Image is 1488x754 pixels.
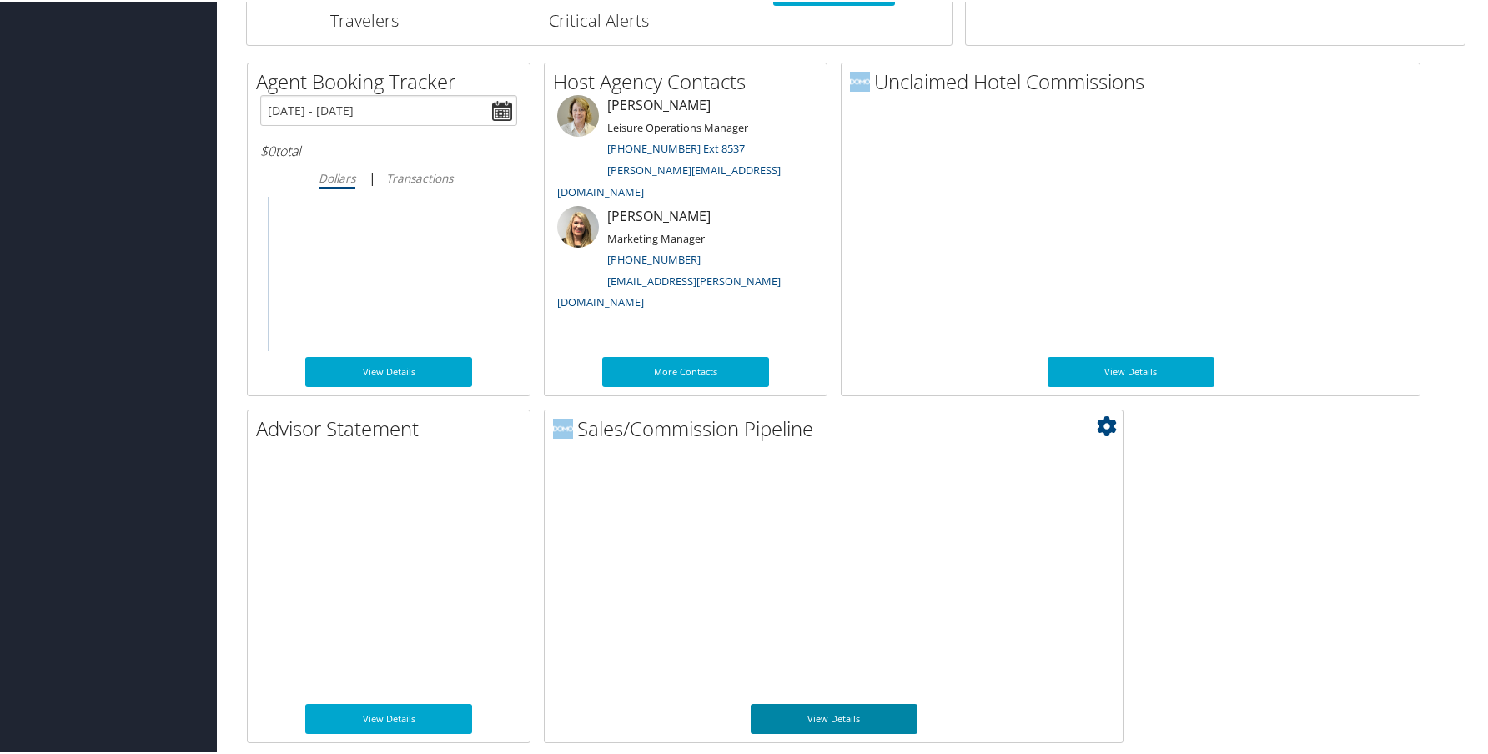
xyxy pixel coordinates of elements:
[260,140,517,158] h6: total
[260,140,275,158] span: $0
[607,229,705,244] small: Marketing Manager
[607,118,748,133] small: Leisure Operations Manager
[557,93,599,135] img: meredith-price.jpg
[557,272,781,309] a: [EMAIL_ADDRESS][PERSON_NAME][DOMAIN_NAME]
[602,355,769,385] a: More Contacts
[319,168,355,184] i: Dollars
[751,702,917,732] a: View Details
[256,413,530,441] h2: Advisor Statement
[305,702,472,732] a: View Details
[553,417,573,437] img: domo-logo.png
[305,355,472,385] a: View Details
[607,250,701,265] a: [PHONE_NUMBER]
[549,93,822,204] li: [PERSON_NAME]
[386,168,453,184] i: Transactions
[549,204,822,315] li: [PERSON_NAME]
[607,139,745,154] a: [PHONE_NUMBER] Ext 8537
[557,204,599,246] img: ali-moffitt.jpg
[495,8,705,31] h3: Critical Alerts
[850,70,870,90] img: domo-logo.png
[259,8,470,31] h3: Travelers
[850,66,1420,94] h2: Unclaimed Hotel Commissions
[553,66,827,94] h2: Host Agency Contacts
[557,161,781,198] a: [PERSON_NAME][EMAIL_ADDRESS][DOMAIN_NAME]
[256,66,530,94] h2: Agent Booking Tracker
[553,413,1123,441] h2: Sales/Commission Pipeline
[1048,355,1214,385] a: View Details
[260,166,517,187] div: |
